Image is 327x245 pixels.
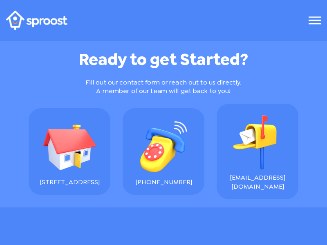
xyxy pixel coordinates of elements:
[40,178,100,187] span: [STREET_ADDRESS]
[29,108,110,195] a: house [STREET_ADDRESS]
[225,173,290,192] span: [EMAIL_ADDRESS][DOMAIN_NAME]
[133,116,194,178] img: Sproost
[217,104,298,200] a: mailbox [EMAIL_ADDRESS][DOMAIN_NAME]
[135,178,192,187] span: [PHONE_NUMBER]
[6,11,67,30] img: Sproost
[22,49,305,70] h1: Ready to get Started?
[22,78,305,96] p: Fill out our contact form or reach out to us directly. A member of our team will get back to you!
[39,116,100,178] img: Sproost
[227,112,288,173] img: Sproost
[123,108,204,195] a: phone [PHONE_NUMBER]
